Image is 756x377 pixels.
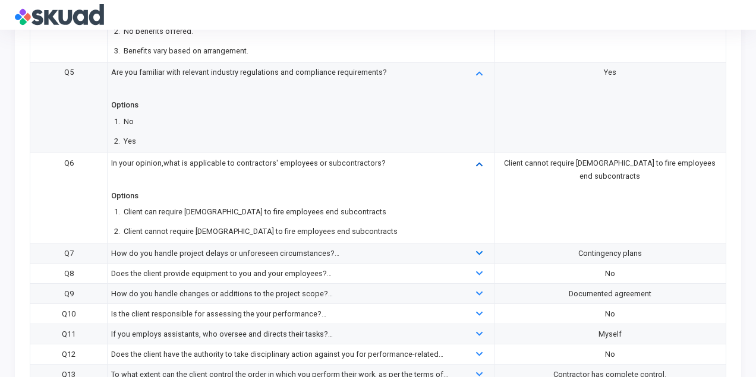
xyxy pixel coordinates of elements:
div: No benefits offered. [124,25,193,38]
span: 1. [111,205,124,218]
div: If you employs assistants, who oversee and directs their tasks? [111,328,458,341]
td: Q12 [30,344,108,365]
div: Benefits vary based on arrangement. [124,45,248,58]
div: Does the client have the authority to take disciplinary action against you for performance-relate... [111,348,458,361]
div: Contingency plans [497,247,722,260]
td: Q8 [30,264,108,284]
div: Does the client provide equipment to you and your employees? [111,267,458,280]
span: 2. [111,225,124,238]
div: Is the client responsible for assessing the your performance? [111,308,458,321]
div: Yes [124,135,136,148]
span: 1. [111,115,124,128]
td: Q6 [30,153,108,243]
div: No [497,348,722,361]
div: Yes [497,66,722,79]
div: Client cannot require [DEMOGRAPHIC_DATA] to fire employees end subcontracts [124,225,398,238]
div: Client cannot require [DEMOGRAPHIC_DATA] to fire employees end subcontracts [497,157,722,183]
td: Q7 [30,243,108,264]
span: 2. [111,135,124,148]
td: Q9 [30,284,108,304]
div: How do you handle changes or additions to the project scope? [111,287,458,300]
div: Options [111,99,138,112]
div: In your opinion,what is applicable to contractors' employees or subcontractors? [111,157,458,183]
td: Q11 [30,324,108,344]
div: No [497,267,722,280]
div: Are you familiar with relevant industry regulations and compliance requirements? [111,66,458,92]
div: Documented agreement [497,287,722,300]
div: How do you handle project delays or unforeseen circumstances? [111,247,458,260]
div: No [124,115,134,128]
span: 3. [111,45,124,58]
div: Myself [497,328,722,341]
div: No [497,308,722,321]
div: Client can require [DEMOGRAPHIC_DATA] to fire employees end subcontracts [124,205,386,218]
span: 2. [111,25,124,38]
td: Q5 [30,62,108,153]
img: logo [15,3,104,27]
div: Options [111,189,138,202]
td: Q10 [30,304,108,324]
